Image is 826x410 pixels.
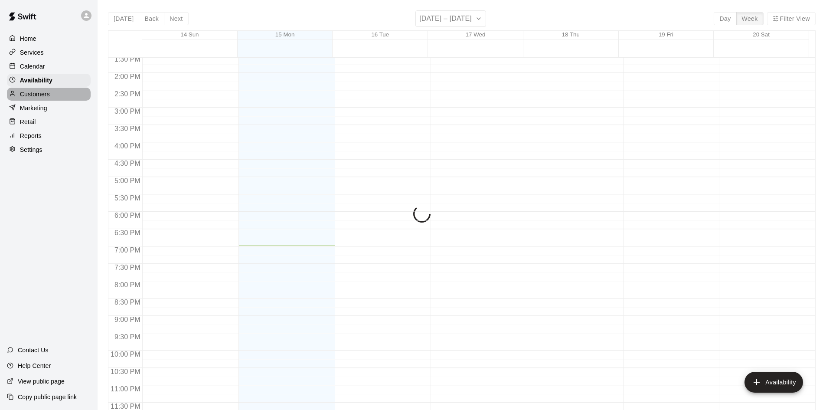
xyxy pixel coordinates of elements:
[20,34,36,43] p: Home
[112,246,143,254] span: 7:00 PM
[20,48,44,57] p: Services
[112,229,143,236] span: 6:30 PM
[7,102,91,115] a: Marketing
[112,177,143,184] span: 5:00 PM
[20,90,50,98] p: Customers
[112,298,143,306] span: 8:30 PM
[18,361,51,370] p: Help Center
[20,62,45,71] p: Calendar
[112,56,143,63] span: 1:30 PM
[753,31,770,38] button: 20 Sat
[112,316,143,323] span: 9:00 PM
[659,31,673,38] button: 19 Fri
[7,60,91,73] a: Calendar
[7,129,91,142] a: Reports
[112,142,143,150] span: 4:00 PM
[7,115,91,128] a: Retail
[108,351,142,358] span: 10:00 PM
[108,368,142,375] span: 10:30 PM
[112,108,143,115] span: 3:00 PM
[18,393,77,401] p: Copy public page link
[466,31,486,38] button: 17 Wed
[112,160,143,167] span: 4:30 PM
[7,46,91,59] a: Services
[180,31,199,38] button: 14 Sun
[7,32,91,45] a: Home
[112,333,143,341] span: 9:30 PM
[20,131,42,140] p: Reports
[7,74,91,87] a: Availability
[112,73,143,80] span: 2:00 PM
[20,145,42,154] p: Settings
[112,281,143,289] span: 8:00 PM
[18,377,65,386] p: View public page
[20,104,47,112] p: Marketing
[108,385,142,393] span: 11:00 PM
[108,403,142,410] span: 11:30 PM
[112,194,143,202] span: 5:30 PM
[562,31,580,38] button: 18 Thu
[7,143,91,156] a: Settings
[371,31,389,38] button: 16 Tue
[112,264,143,271] span: 7:30 PM
[112,90,143,98] span: 2:30 PM
[112,212,143,219] span: 6:00 PM
[18,346,49,354] p: Contact Us
[744,372,803,393] button: add
[275,31,294,38] button: 15 Mon
[20,76,52,85] p: Availability
[7,88,91,101] a: Customers
[112,125,143,132] span: 3:30 PM
[20,118,36,126] p: Retail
